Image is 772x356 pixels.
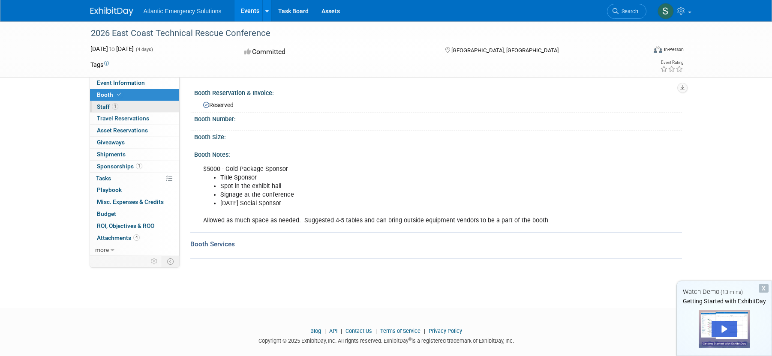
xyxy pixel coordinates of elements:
[90,7,133,16] img: ExhibitDay
[201,99,676,109] div: Reserved
[90,149,179,160] a: Shipments
[90,137,179,148] a: Giveaways
[310,328,321,334] a: Blog
[220,191,582,199] li: Signage at the conference
[95,246,109,253] span: more
[197,161,587,230] div: $5000 - Gold Package Sponsor Allowed as much space as needed. Suggested 4-5 tables and can bring ...
[329,328,337,334] a: API
[422,328,427,334] span: |
[162,256,179,267] td: Toggle Event Tabs
[322,328,328,334] span: |
[90,173,179,184] a: Tasks
[90,101,179,113] a: Staff1
[759,284,769,293] div: Dismiss
[96,175,111,182] span: Tasks
[373,328,379,334] span: |
[90,196,179,208] a: Misc. Expenses & Credits
[194,131,682,141] div: Booth Size:
[194,87,682,97] div: Booth Reservation & Invoice:
[136,163,142,169] span: 1
[429,328,462,334] a: Privacy Policy
[90,161,179,172] a: Sponsorships1
[112,103,118,110] span: 1
[97,139,125,146] span: Giveaways
[194,113,682,123] div: Booth Number:
[409,337,412,341] sup: ®
[88,26,634,41] div: 2026 East Coast Technical Rescue Conference
[220,174,582,182] li: Title Sponsor
[97,210,116,217] span: Budget
[90,45,134,52] span: [DATE] [DATE]
[97,127,148,134] span: Asset Reservations
[97,115,149,122] span: Travel Reservations
[664,46,684,53] div: In-Person
[677,297,772,305] div: Getting Started with ExhibitDay
[108,45,116,52] span: to
[712,321,737,337] div: Play
[97,198,164,205] span: Misc. Expenses & Credits
[660,60,683,65] div: Event Rating
[658,3,674,19] img: Stephanie Hood
[90,220,179,232] a: ROI, Objectives & ROO
[220,199,582,208] li: [DATE] Social Sponsor
[90,184,179,196] a: Playbook
[90,60,109,69] td: Tags
[97,186,122,193] span: Playbook
[242,45,431,60] div: Committed
[90,244,179,256] a: more
[97,151,126,158] span: Shipments
[135,47,153,52] span: (4 days)
[97,222,154,229] span: ROI, Objectives & ROO
[97,103,118,110] span: Staff
[194,148,682,159] div: Booth Notes:
[607,4,646,19] a: Search
[90,232,179,244] a: Attachments4
[97,234,140,241] span: Attachments
[90,77,179,89] a: Event Information
[451,47,559,54] span: [GEOGRAPHIC_DATA], [GEOGRAPHIC_DATA]
[133,234,140,241] span: 4
[90,208,179,220] a: Budget
[654,46,662,53] img: Format-Inperson.png
[380,328,421,334] a: Terms of Service
[117,92,121,97] i: Booth reservation complete
[90,89,179,101] a: Booth
[90,125,179,136] a: Asset Reservations
[144,8,222,15] span: Atlantic Emergency Solutions
[97,79,145,86] span: Event Information
[677,287,772,296] div: Watch Demo
[596,45,684,57] div: Event Format
[619,8,638,15] span: Search
[147,256,162,267] td: Personalize Event Tab Strip
[721,289,743,295] span: (13 mins)
[339,328,344,334] span: |
[90,113,179,124] a: Travel Reservations
[190,239,682,249] div: Booth Services
[97,163,142,170] span: Sponsorships
[220,182,582,191] li: Spot in the exhibit hall
[345,328,372,334] a: Contact Us
[97,91,123,98] span: Booth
